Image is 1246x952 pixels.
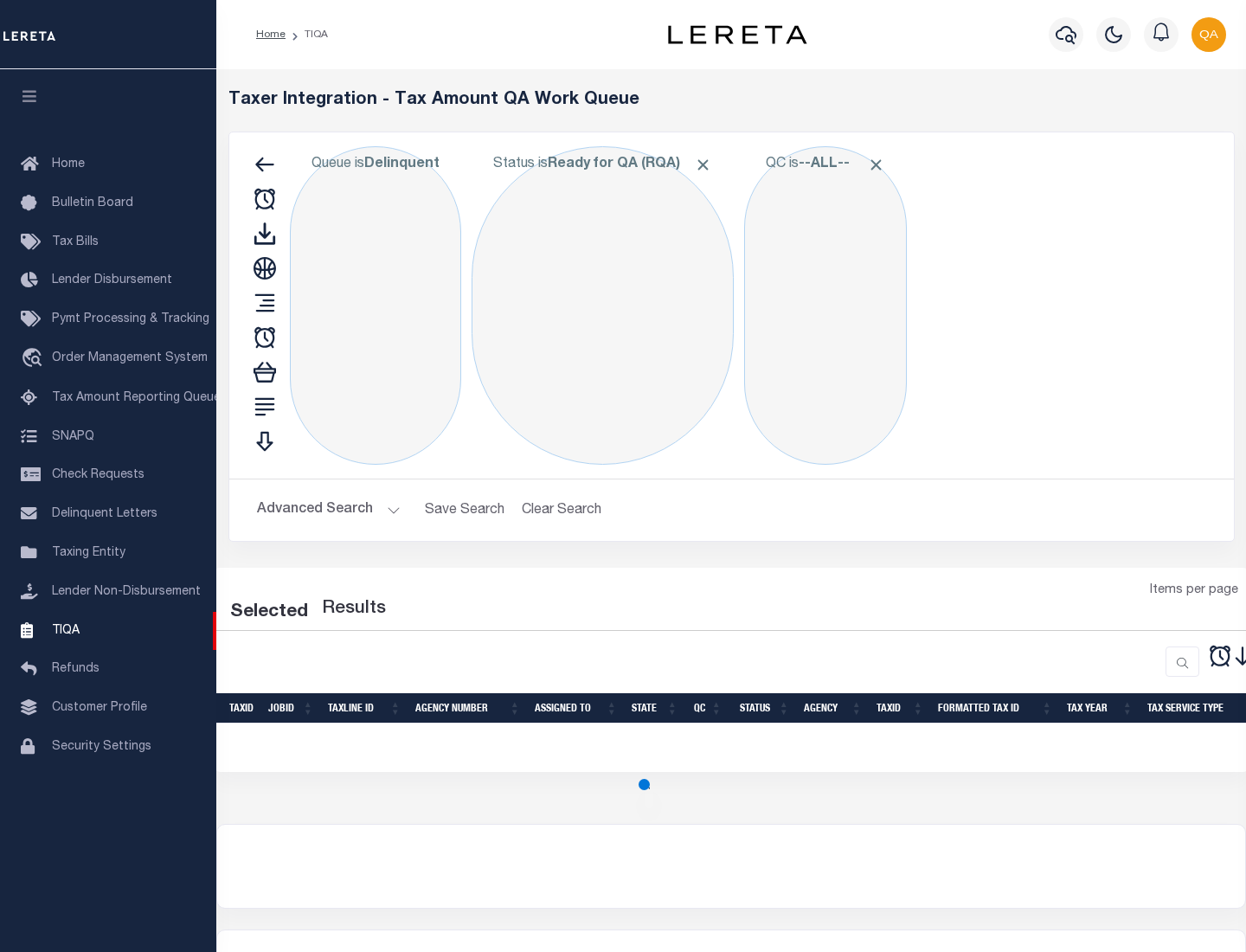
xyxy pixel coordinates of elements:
i: travel_explore [21,348,48,370]
span: Security Settings [52,741,151,753]
span: Bulletin Board [52,197,133,209]
th: Assigned To [528,693,625,724]
label: Results [322,595,386,623]
span: Tax Amount Reporting Queue [52,392,221,404]
span: Check Requests [52,469,145,481]
span: Customer Profile [52,702,147,714]
span: Lender Disbursement [52,274,172,286]
button: Save Search [414,493,515,527]
div: Selected [230,599,308,627]
h5: Taxer Integration - Tax Amount QA Work Queue [228,90,1235,111]
th: TaxLine ID [321,693,408,724]
th: TaxID [222,693,261,724]
span: Pymt Processing & Tracking [52,313,209,325]
span: Home [52,158,85,170]
div: Click to Edit [290,146,461,465]
th: JobID [261,693,321,724]
b: --ALL-- [799,158,850,171]
span: Refunds [52,663,100,675]
th: Formatted Tax ID [931,693,1060,724]
span: Items per page [1150,582,1238,601]
span: Taxing Entity [52,547,125,559]
th: State [625,693,685,724]
span: TIQA [52,624,80,636]
span: Order Management System [52,352,208,364]
img: logo-dark.svg [668,25,806,44]
div: Click to Edit [744,146,907,465]
span: Delinquent Letters [52,508,157,520]
img: svg+xml;base64,PHN2ZyB4bWxucz0iaHR0cDovL3d3dy53My5vcmcvMjAwMC9zdmciIHBvaW50ZXItZXZlbnRzPSJub25lIi... [1191,17,1226,52]
th: Agency [797,693,870,724]
b: Ready for QA (RQA) [548,158,712,171]
b: Delinquent [364,158,440,171]
li: TIQA [286,27,328,42]
button: Advanced Search [257,493,401,527]
div: Click to Edit [472,146,734,465]
span: Lender Non-Disbursement [52,586,201,598]
span: Click to Remove [867,156,885,174]
a: Home [256,29,286,40]
th: Status [729,693,797,724]
button: Clear Search [515,493,609,527]
span: Click to Remove [694,156,712,174]
th: Tax Year [1060,693,1140,724]
span: SNAPQ [52,430,94,442]
th: TaxID [870,693,931,724]
span: Tax Bills [52,236,99,248]
th: QC [685,693,729,724]
th: Agency Number [408,693,528,724]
